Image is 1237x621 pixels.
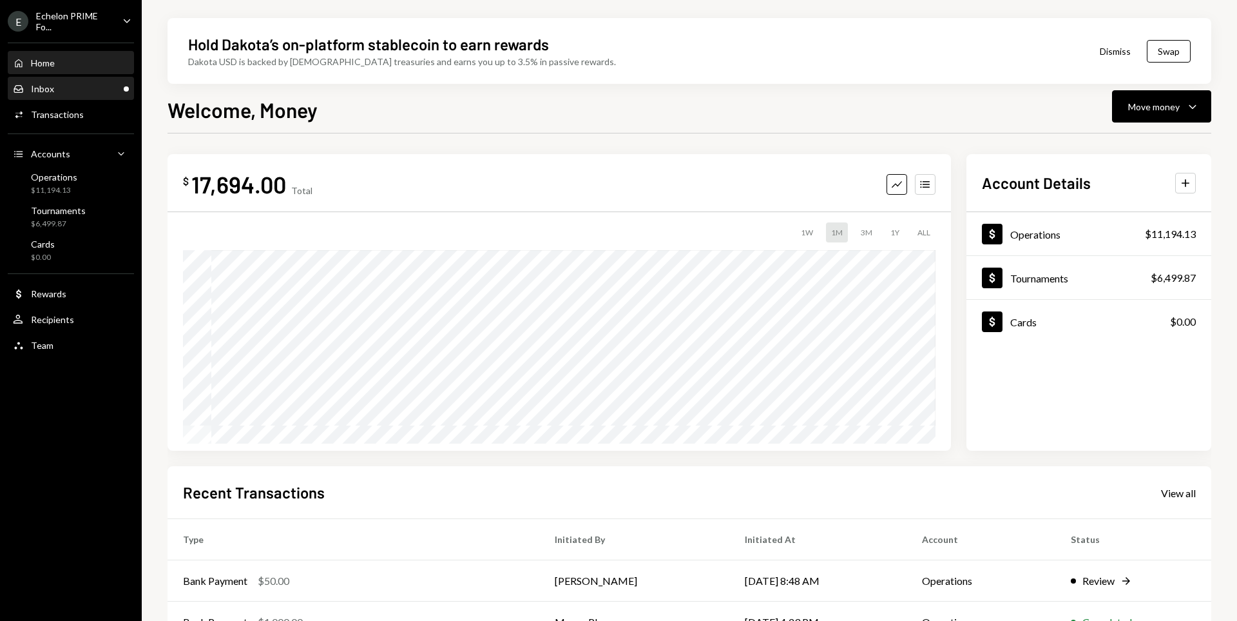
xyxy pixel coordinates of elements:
div: Operations [1010,228,1060,241]
div: Accounts [31,148,70,159]
div: Tournaments [31,205,86,216]
a: Team [8,333,134,357]
div: Dakota USD is backed by [DEMOGRAPHIC_DATA] treasuries and earns you up to 3.5% in passive rewards. [188,55,616,68]
th: Status [1055,519,1211,560]
div: Review [1082,573,1115,589]
div: Recipients [31,314,74,325]
td: Operations [906,560,1055,602]
th: Account [906,519,1055,560]
div: Team [31,340,53,351]
a: Cards$0.00 [966,300,1211,343]
th: Type [168,519,539,560]
div: Home [31,57,55,68]
div: $ [183,175,189,188]
h2: Recent Transactions [183,482,325,503]
td: [DATE] 8:48 AM [729,560,906,602]
div: 3M [856,222,877,242]
div: E [8,11,28,32]
a: Operations$11,194.13 [966,212,1211,255]
div: 17,694.00 [191,170,286,199]
a: Cards$0.00 [8,235,134,266]
div: ALL [912,222,935,242]
div: Inbox [31,83,54,94]
a: Tournaments$6,499.87 [966,256,1211,299]
h2: Account Details [982,172,1091,193]
div: 1W [796,222,818,242]
button: Swap [1147,40,1191,63]
div: Hold Dakota’s on-platform stablecoin to earn rewards [188,34,549,55]
div: $11,194.13 [31,185,77,196]
div: Cards [1010,316,1037,328]
div: $50.00 [258,573,289,589]
a: Accounts [8,142,134,165]
div: $6,499.87 [31,219,86,230]
div: $0.00 [31,252,55,263]
button: Move money [1112,90,1211,123]
div: $0.00 [1170,314,1196,330]
div: Total [291,185,312,196]
div: 1M [826,222,848,242]
div: Cards [31,239,55,250]
a: Home [8,51,134,74]
th: Initiated At [729,519,906,560]
button: Dismiss [1084,36,1147,66]
div: Rewards [31,288,66,299]
th: Initiated By [539,519,729,560]
div: Tournaments [1010,272,1068,284]
div: Bank Payment [183,573,247,589]
a: Rewards [8,282,134,305]
a: Transactions [8,103,134,126]
td: [PERSON_NAME] [539,560,729,602]
div: Transactions [31,109,84,120]
div: Operations [31,172,77,182]
a: View all [1161,486,1196,500]
a: Inbox [8,77,134,100]
a: Tournaments$6,499.87 [8,201,134,232]
a: Operations$11,194.13 [8,168,134,199]
div: Echelon PRIME Fo... [36,10,112,32]
div: View all [1161,487,1196,500]
h1: Welcome, Money [168,97,318,123]
div: $11,194.13 [1145,226,1196,242]
div: $6,499.87 [1151,270,1196,286]
div: Move money [1128,100,1180,113]
a: Recipients [8,308,134,331]
div: 1Y [885,222,905,242]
